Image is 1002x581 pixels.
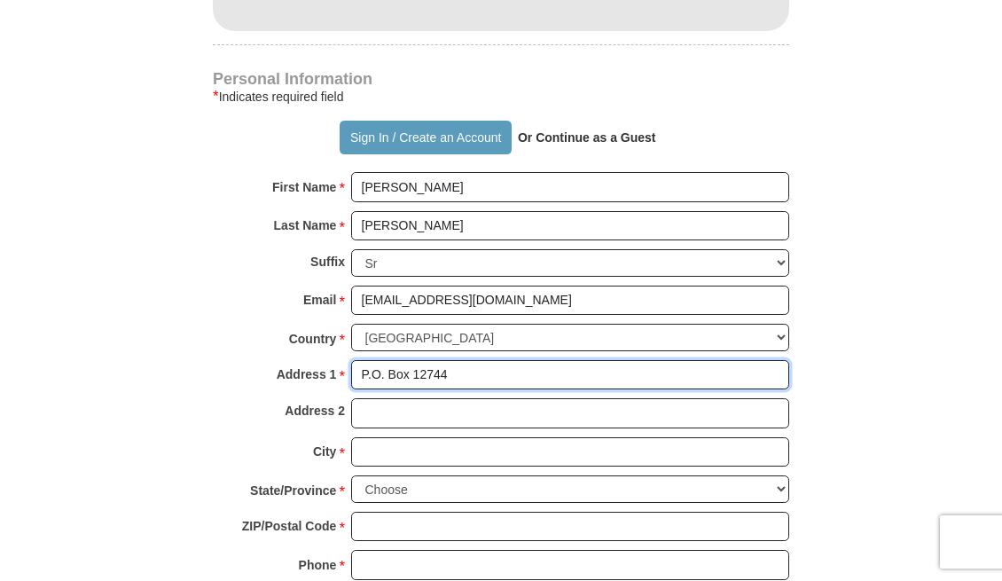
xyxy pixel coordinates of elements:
[242,514,337,538] strong: ZIP/Postal Code
[277,362,337,387] strong: Address 1
[272,175,336,200] strong: First Name
[518,130,656,145] strong: Or Continue as a Guest
[213,72,789,86] h4: Personal Information
[340,121,511,154] button: Sign In / Create an Account
[313,439,336,464] strong: City
[299,553,337,577] strong: Phone
[274,213,337,238] strong: Last Name
[289,326,337,351] strong: Country
[250,478,336,503] strong: State/Province
[285,398,345,423] strong: Address 2
[310,249,345,274] strong: Suffix
[213,86,789,107] div: Indicates required field
[303,287,336,312] strong: Email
